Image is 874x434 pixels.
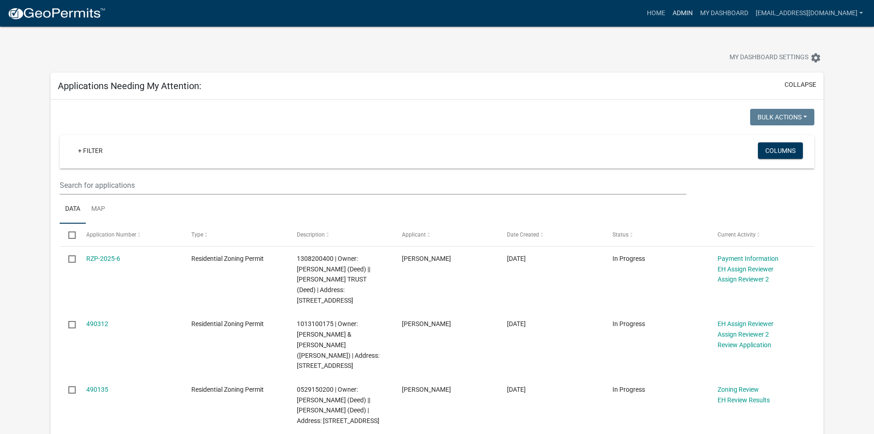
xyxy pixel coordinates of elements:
a: Payment Information [718,255,779,262]
span: Melissa Campbell [402,320,451,327]
span: Application Number [86,231,136,238]
button: My Dashboard Settingssettings [722,49,829,67]
span: 10/09/2025 [507,255,526,262]
a: Map [86,195,111,224]
button: collapse [785,80,816,90]
a: Data [60,195,86,224]
a: Review Application [718,341,771,349]
button: Bulk Actions [750,109,814,125]
a: Zoning Review [718,386,759,393]
a: EH Review Results [718,396,770,404]
span: In Progress [612,255,645,262]
button: Columns [758,142,803,159]
a: Assign Reviewer 2 [718,331,769,338]
a: + Filter [71,142,110,159]
span: Jill Anderson [402,255,451,262]
span: 1013100175 | Owner: ANDERSON, GARRETT M & MICHELLE N (Deed) | Address: 1441 W MAPLE AVE [297,320,379,369]
a: Assign Reviewer 2 [718,276,769,283]
a: My Dashboard [696,5,752,22]
datatable-header-cell: Select [60,224,77,246]
a: Admin [669,5,696,22]
a: 490135 [86,386,108,393]
span: Adam Kaminski [402,386,451,393]
datatable-header-cell: Type [183,224,288,246]
span: My Dashboard Settings [729,52,808,63]
a: EH Assign Reviewer [718,265,774,273]
span: Residential Zoning Permit [191,386,264,393]
datatable-header-cell: Date Created [498,224,603,246]
datatable-header-cell: Applicant [393,224,498,246]
span: Residential Zoning Permit [191,255,264,262]
span: 10/09/2025 [507,320,526,327]
span: 1308200400 | Owner: OSTERHOUT, MARILYN M TRUSTEE (Deed) || OSTERHOUT, MARILYN M TRUST (Deed) | Ad... [297,255,370,304]
span: Type [191,231,203,238]
span: Applicant [402,231,426,238]
datatable-header-cell: Current Activity [709,224,814,246]
a: EH Assign Reviewer [718,320,774,327]
span: 10/08/2025 [507,386,526,393]
span: In Progress [612,386,645,393]
span: Status [612,231,629,238]
h5: Applications Needing My Attention: [58,80,201,91]
i: settings [810,52,821,63]
span: In Progress [612,320,645,327]
datatable-header-cell: Status [604,224,709,246]
a: RZP-2025-6 [86,255,120,262]
span: 0529150200 | Owner: KAMINSKI, ADAM (Deed) || FRETWELL, HELEN (Deed) | Address: 3751 DEER RUN LN [297,386,379,424]
span: Current Activity [718,231,756,238]
datatable-header-cell: Description [288,224,393,246]
span: Date Created [507,231,539,238]
span: Description [297,231,325,238]
a: Home [643,5,669,22]
a: [EMAIL_ADDRESS][DOMAIN_NAME] [752,5,867,22]
datatable-header-cell: Application Number [78,224,183,246]
input: Search for applications [60,176,686,195]
span: Residential Zoning Permit [191,320,264,327]
a: 490312 [86,320,108,327]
